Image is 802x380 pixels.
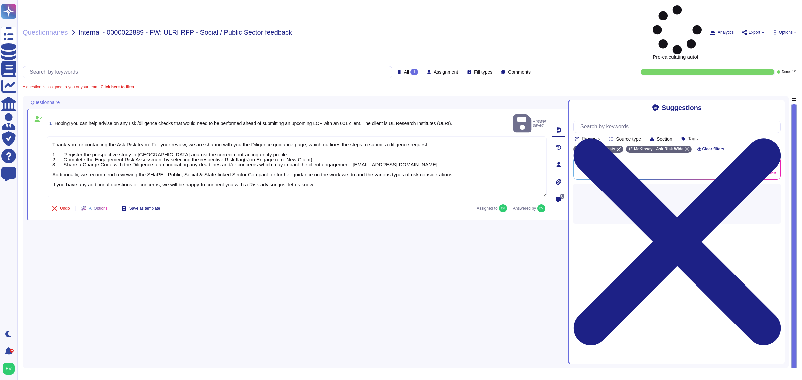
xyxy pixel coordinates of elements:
span: 1 [47,121,52,126]
span: Options [779,30,793,34]
span: Answered by [513,206,536,210]
img: user [3,363,15,375]
span: Questionnaires [23,29,68,36]
span: Undo [60,206,70,210]
span: Questionnaire [31,100,60,105]
span: A question is assigned to you or your team. [23,85,134,89]
button: Undo [47,202,75,215]
span: Analytics [718,30,734,34]
span: Internal - 0000022889 - FW: ULRI RFP - Social / Public Sector feedback [79,29,292,36]
input: Search by keywords [26,66,392,78]
span: Export [749,30,760,34]
span: Assigned to [477,204,510,212]
span: Done: [782,70,791,74]
div: 9+ [10,349,14,353]
span: Comments [508,70,531,74]
input: Search by keywords [577,121,780,133]
button: Analytics [710,30,734,35]
span: Hoping you can help advise on any risk /diligence checks that would need to be performed ahead of... [55,121,452,126]
img: user [537,204,545,212]
textarea: To enrich screen reader interactions, please activate Accessibility in Grammarly extension settings [47,136,547,197]
button: Save as template [116,202,166,215]
b: Click here to filter [99,85,134,89]
span: Answer saved [513,113,547,134]
span: Pre-calculating autofill [653,5,702,59]
div: 1 [410,69,418,75]
span: 1 / 1 [792,70,797,74]
span: AI Options [89,206,108,210]
span: All [404,70,409,74]
span: Fill types [474,70,492,74]
span: 0 [560,194,564,199]
span: Save as template [129,206,160,210]
img: user [499,204,507,212]
span: Assignment [434,70,458,74]
button: user [1,361,19,376]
